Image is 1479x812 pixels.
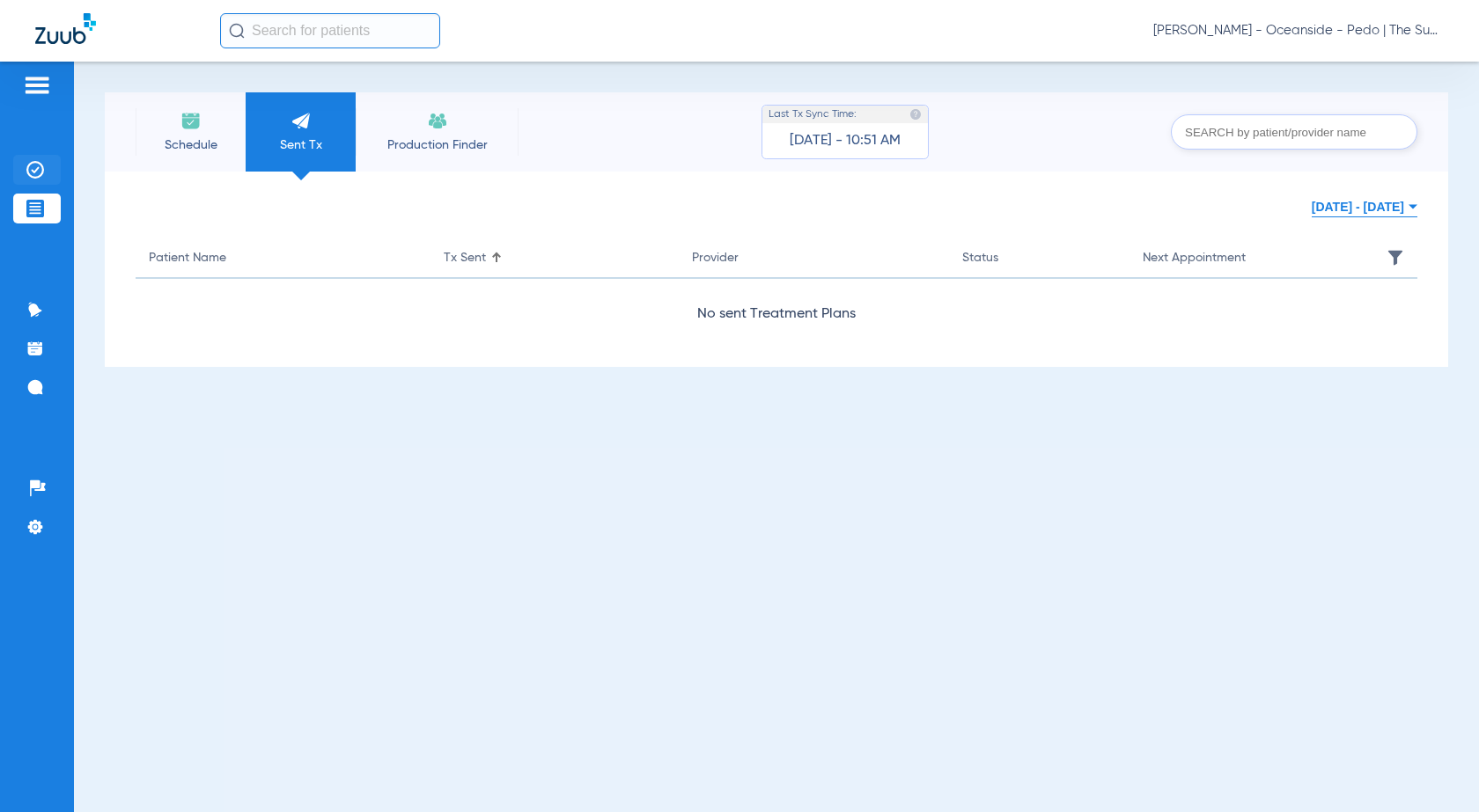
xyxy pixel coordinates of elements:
img: filter.svg [1387,249,1404,267]
div: Next Appointment [1143,248,1365,267]
span: Production Finder [369,136,505,154]
div: Next Appointment [1143,248,1246,267]
button: [DATE] - [DATE] [1312,189,1417,224]
span: [DATE] - 10:51 AM [790,132,901,150]
img: Recare [427,110,448,131]
div: Provider [692,248,936,267]
div: Patient Name [149,248,226,267]
span: No sent Treatment Plans [136,305,1417,323]
iframe: Chat Widget [1391,728,1479,812]
img: Zuub Logo [35,13,96,44]
div: Tx Sent [444,248,666,267]
img: hamburger-icon [23,75,51,96]
img: Search Icon [229,23,245,39]
input: Search for patients [220,13,440,48]
span: Last Tx Sync Time: [769,106,857,123]
span: Sent Tx [259,136,342,154]
img: last sync help info [909,108,922,121]
input: SEARCH by patient/provider name [1171,114,1417,150]
div: Status [962,248,1116,267]
div: Patient Name [149,248,417,267]
img: Schedule [180,110,202,131]
span: Schedule [149,136,232,154]
div: Provider [692,248,739,267]
span: [PERSON_NAME] - Oceanside - Pedo | The Super Dentists [1153,22,1444,40]
div: Tx Sent [444,248,486,267]
div: Status [962,248,998,267]
img: Sent Tx [291,110,312,131]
